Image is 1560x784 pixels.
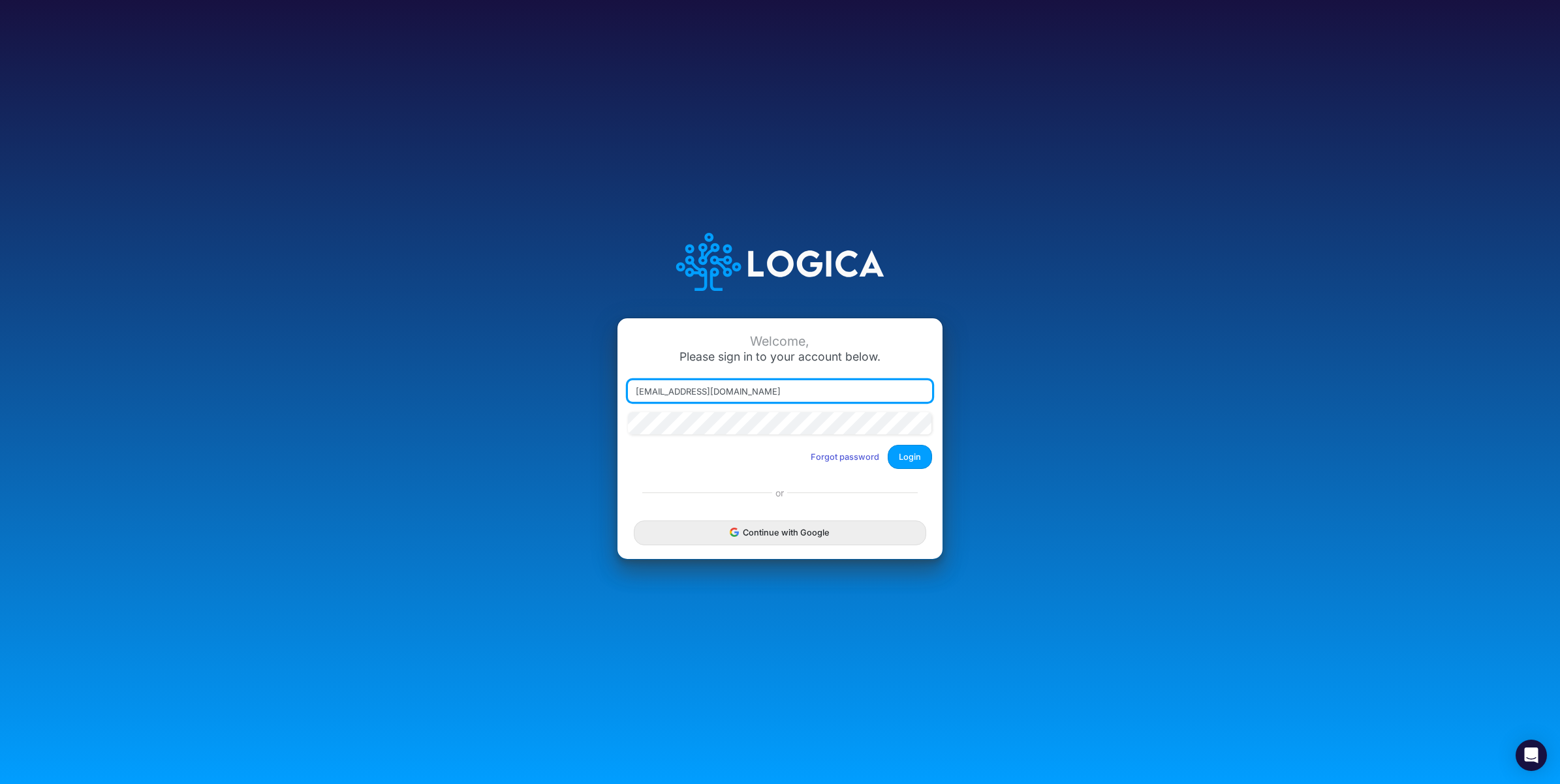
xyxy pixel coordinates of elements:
button: Login [888,445,932,469]
button: Forgot password [802,446,888,468]
button: Continue with Google [634,520,926,545]
span: Please sign in to your account below. [679,350,881,363]
div: Open Intercom Messenger [1516,740,1547,771]
input: Email [628,380,932,402]
div: Welcome, [628,334,932,349]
